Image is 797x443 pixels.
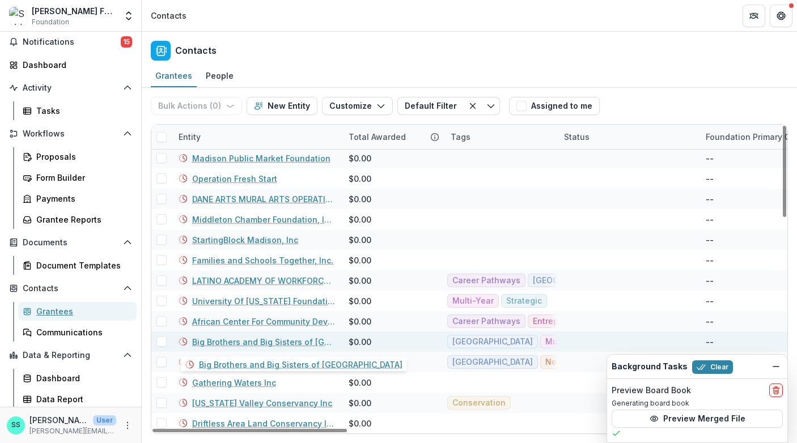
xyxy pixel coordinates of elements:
a: Tasks [18,101,137,120]
button: Partners [743,5,765,27]
div: Tasks [36,105,128,117]
div: [PERSON_NAME] Family Foundation [32,5,116,17]
span: Notifications [23,37,121,47]
div: $0.00 [349,214,371,225]
span: Contacts [23,284,118,293]
div: Total Awarded [342,131,413,143]
div: Document Templates [36,259,128,271]
span: Non-Strategic [545,357,601,367]
div: -- [706,214,714,225]
div: $0.00 [349,152,371,164]
div: Communications [36,326,128,338]
button: Open Workflows [5,125,137,143]
button: Default Filter [397,97,464,115]
div: $0.00 [349,234,371,246]
div: -- [706,152,714,164]
div: -- [706,295,714,307]
div: $0.00 [349,356,371,368]
div: Status [557,125,699,149]
a: Driftless Area Land Conservancy Inc [192,418,335,429]
div: Grantees [151,67,197,84]
button: Customize [322,97,393,115]
a: Grantee Reports [18,210,137,229]
a: Grantees [18,302,137,321]
h2: Contacts [175,45,217,56]
div: Form Builder [36,172,128,184]
a: Dashboard [18,369,137,387]
span: [GEOGRAPHIC_DATA] [533,276,613,286]
span: Conservation [452,398,506,408]
div: -- [706,193,714,205]
button: New Entity [247,97,317,115]
a: StartingBlock Madison, Inc [192,234,298,246]
span: [GEOGRAPHIC_DATA] [452,357,533,367]
p: User [93,415,116,425]
div: Dashboard [36,372,128,384]
div: Total Awarded [342,125,444,149]
span: Data & Reporting [23,351,118,360]
div: $0.00 [349,336,371,348]
a: Gathering Waters Inc [192,377,276,389]
div: Entity [172,131,207,143]
span: Workflows [23,129,118,139]
div: -- [706,336,714,348]
a: Big Brothers and Big Sisters of [GEOGRAPHIC_DATA] [192,336,335,348]
div: $0.00 [349,173,371,185]
a: African Center For Community Development Inc [192,316,335,327]
div: Payments [36,193,128,205]
a: DANE ARTS MURAL ARTS OPERATING AS DAMA INC [192,193,335,205]
div: Stephanie Schlecht [11,421,20,429]
div: $0.00 [349,377,371,389]
h2: Preview Board Book [612,386,691,395]
span: Foundation [32,17,69,27]
span: [GEOGRAPHIC_DATA] [452,337,533,347]
button: Open Contacts [5,279,137,297]
button: More [121,419,134,432]
div: -- [706,275,714,287]
div: Tags [444,125,557,149]
button: Get Help [770,5,792,27]
button: Open entity switcher [121,5,137,27]
button: delete [769,384,783,397]
div: $0.00 [349,193,371,205]
a: Madison Public Schools Foundation [192,356,334,368]
a: Payments [18,189,137,208]
span: Documents [23,238,118,248]
p: [PERSON_NAME] [29,414,88,426]
div: -- [706,173,714,185]
div: Grantee Reports [36,214,128,225]
div: People [201,67,238,84]
button: Preview Merged File [612,410,783,428]
a: Communications [18,323,137,342]
a: Grantees [151,65,197,87]
div: Entity [172,125,342,149]
a: Families and Schools Together, Inc. [192,254,333,266]
div: Dashboard [23,59,128,71]
button: Dismiss [769,360,783,373]
button: Assigned to me [509,97,600,115]
a: Middleton Chamber Foundation, Inc. [192,214,335,225]
a: Document Templates [18,256,137,275]
a: Dashboard [5,56,137,74]
button: Open Activity [5,79,137,97]
img: Schlecht Family Foundation [9,7,27,25]
span: Career Pathways [452,317,520,326]
div: Status [557,131,596,143]
button: Open Documents [5,233,137,252]
span: Strategic [506,296,542,306]
span: Multi-Year [545,337,587,347]
div: Data Report [36,393,128,405]
a: Data Report [18,390,137,408]
button: Clear [692,360,733,374]
nav: breadcrumb [146,7,191,24]
div: -- [706,254,714,266]
button: Toggle menu [482,97,500,115]
button: Clear filter [464,97,482,115]
button: Notifications15 [5,33,137,51]
a: [US_STATE] Valley Conservancy Inc [192,397,332,409]
div: Contacts [151,10,186,22]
